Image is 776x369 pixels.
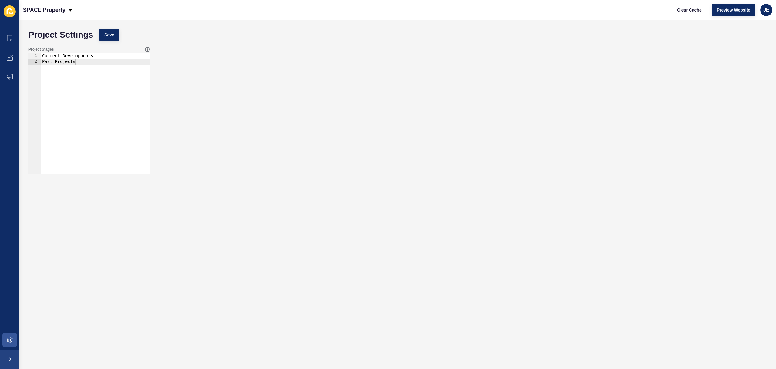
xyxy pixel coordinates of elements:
[23,2,65,18] p: SPACE Property
[28,32,93,38] h1: Project Settings
[717,7,750,13] span: Preview Website
[763,7,769,13] span: JE
[712,4,755,16] button: Preview Website
[99,29,119,41] button: Save
[28,59,41,65] div: 2
[28,53,41,59] div: 1
[672,4,707,16] button: Clear Cache
[28,47,54,52] label: Project Stages
[677,7,702,13] span: Clear Cache
[104,32,114,38] span: Save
